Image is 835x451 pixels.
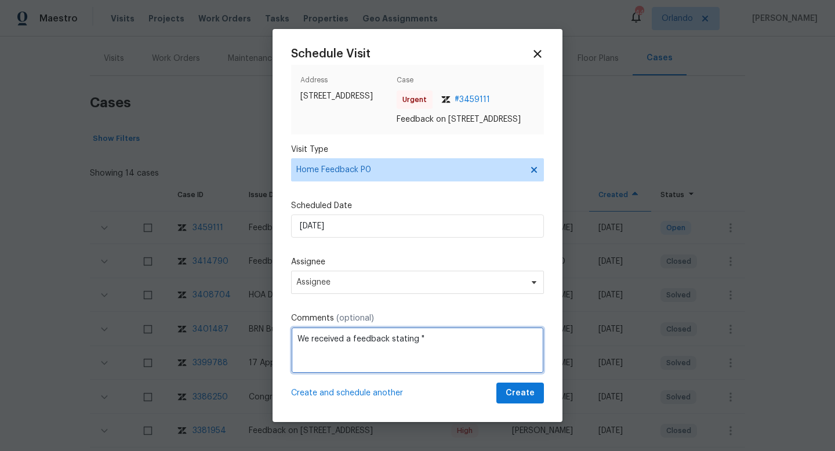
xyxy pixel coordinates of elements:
label: Scheduled Date [291,200,544,212]
span: # 3459111 [455,94,490,106]
span: Case [397,74,535,90]
button: Create [496,383,544,404]
span: Urgent [402,94,431,106]
span: Close [531,48,544,60]
span: Create and schedule another [291,387,403,399]
label: Assignee [291,256,544,268]
label: Comments [291,312,544,324]
span: (optional) [336,314,374,322]
span: Address [300,74,392,90]
span: Create [506,386,535,401]
img: Zendesk Logo Icon [441,96,451,103]
span: [STREET_ADDRESS] [300,90,392,102]
span: Schedule Visit [291,48,371,60]
span: Feedback on [STREET_ADDRESS] [397,114,535,125]
span: Assignee [296,278,524,287]
textarea: We received a feedback stating " [291,327,544,373]
span: Home Feedback P0 [296,164,522,176]
input: M/D/YYYY [291,214,544,238]
label: Visit Type [291,144,544,155]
